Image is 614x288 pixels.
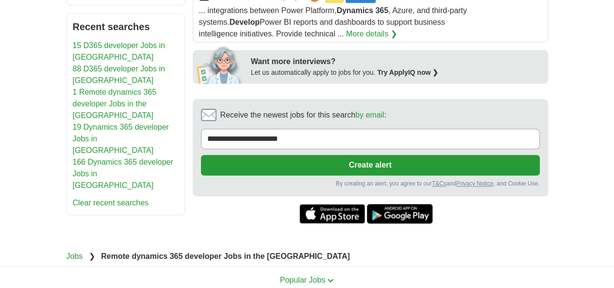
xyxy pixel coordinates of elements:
[73,41,165,61] a: 15 D365 developer Jobs in [GEOGRAPHIC_DATA]
[89,252,95,260] span: ❯
[73,65,165,85] a: 88 D365 developer Jobs in [GEOGRAPHIC_DATA]
[346,28,397,40] a: More details ❯
[431,180,446,187] a: T&Cs
[73,158,173,189] a: 166 Dynamics 365 developer Jobs in [GEOGRAPHIC_DATA]
[299,204,365,223] a: Get the iPhone app
[327,278,334,283] img: toggle icon
[199,6,467,38] span: ... integrations between Power Platform, , Azure, and third-party systems. Power BI reports and d...
[197,45,244,84] img: apply-iq-scientist.png
[101,252,349,260] strong: Remote dynamics 365 developer Jobs in the [GEOGRAPHIC_DATA]
[73,19,179,34] h2: Recent searches
[201,155,540,175] button: Create alert
[73,199,149,207] a: Clear recent searches
[251,56,542,68] div: Want more interviews?
[73,123,169,154] a: 19 Dynamics 365 developer Jobs in [GEOGRAPHIC_DATA]
[251,68,542,78] div: Let us automatically apply to jobs for you.
[336,6,373,15] strong: Dynamics
[201,179,540,188] div: By creating an alert, you agree to our and , and Cookie Use.
[355,111,384,119] a: by email
[280,276,325,284] span: Popular Jobs
[220,109,386,121] span: Receive the newest jobs for this search :
[367,204,432,223] a: Get the Android app
[375,6,388,15] strong: 365
[377,68,438,76] a: Try ApplyIQ now ❯
[73,88,157,119] a: 1 Remote dynamics 365 developer Jobs in the [GEOGRAPHIC_DATA]
[456,180,493,187] a: Privacy Notice
[66,252,83,260] a: Jobs
[230,18,260,26] strong: Develop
